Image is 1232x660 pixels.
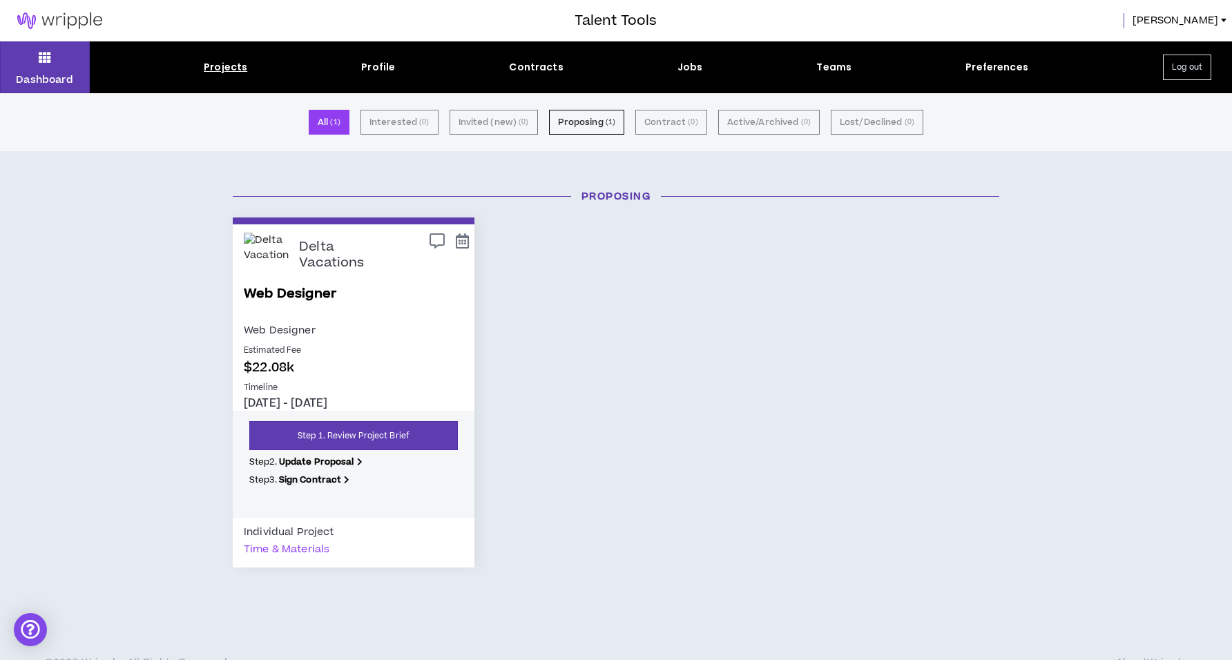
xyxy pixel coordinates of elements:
[816,60,851,75] div: Teams
[549,110,625,135] button: Proposing (1)
[450,110,538,135] button: Invited (new) (0)
[635,110,706,135] button: Contract (0)
[718,110,820,135] button: Active/Archived (0)
[299,240,396,271] p: Delta Vacations
[688,116,697,128] small: ( 0 )
[905,116,914,128] small: ( 0 )
[360,110,439,135] button: Interested (0)
[244,396,463,411] p: [DATE] - [DATE]
[330,116,340,128] small: ( 1 )
[606,116,615,128] small: ( 1 )
[965,60,1028,75] div: Preferences
[14,613,47,646] div: Open Intercom Messenger
[309,110,349,135] button: All (1)
[244,358,463,377] p: $22.08k
[1163,55,1211,80] button: Log out
[244,541,329,558] div: Time & Materials
[249,421,458,450] a: Step 1. Review Project Brief
[244,233,289,278] img: Delta Vacations
[16,72,73,87] p: Dashboard
[677,60,703,75] div: Jobs
[244,382,463,394] p: Timeline
[575,10,657,31] h3: Talent Tools
[222,189,1010,204] h3: Proposing
[279,456,354,468] b: Update Proposal
[801,116,811,128] small: ( 0 )
[1133,13,1218,28] span: [PERSON_NAME]
[279,474,342,486] b: Sign Contract
[249,456,458,468] p: Step 2 .
[509,60,563,75] div: Contracts
[249,474,458,486] p: Step 3 .
[244,322,463,339] p: Web Designer
[831,110,923,135] button: Lost/Declined (0)
[244,344,463,357] p: Estimated Fee
[244,523,334,541] div: Individual Project
[419,116,429,128] small: ( 0 )
[519,116,528,128] small: ( 0 )
[244,284,463,322] a: Web Designer
[361,60,395,75] div: Profile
